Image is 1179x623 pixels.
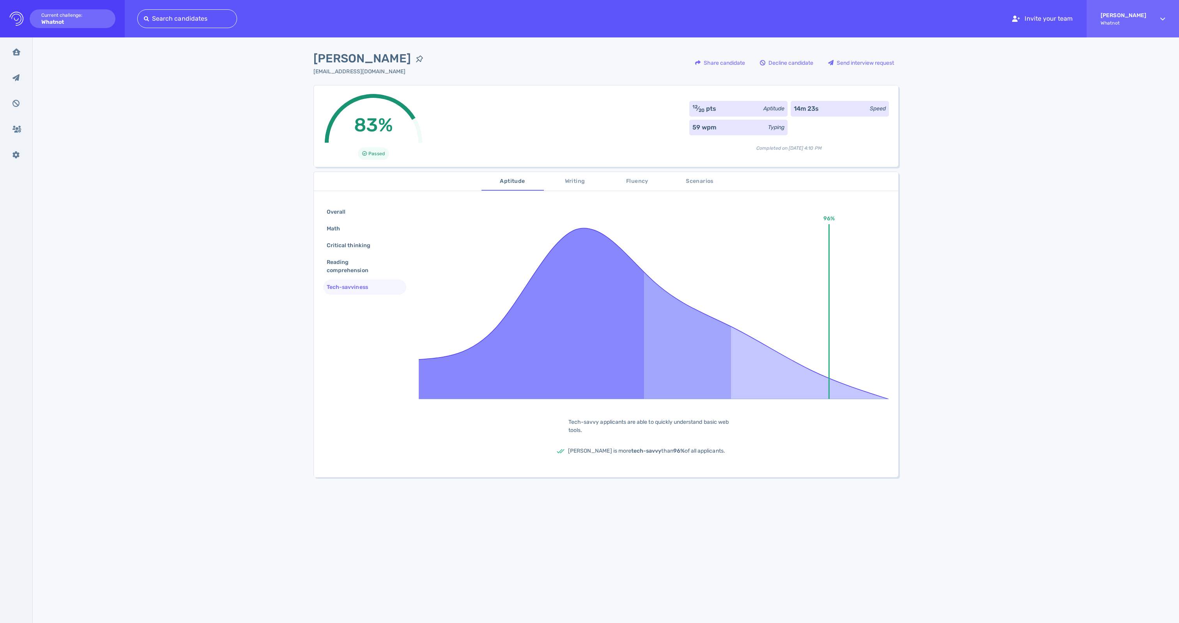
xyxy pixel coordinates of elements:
[313,67,428,76] div: Click to copy the email address
[568,448,725,454] span: [PERSON_NAME] is more than of all applicants.
[313,50,411,67] span: [PERSON_NAME]
[823,215,835,222] text: 96%
[794,104,819,113] div: 14m 23s
[699,108,705,113] sub: 20
[756,54,817,72] div: Decline candidate
[692,123,716,132] div: 59 wpm
[354,114,393,136] span: 83%
[325,206,355,218] div: Overall
[486,177,539,186] span: Aptitude
[325,240,380,251] div: Critical thinking
[692,104,697,110] sup: 12
[689,138,889,152] div: Completed on [DATE] 4:10 PM
[824,53,898,72] button: Send interview request
[763,104,784,113] div: Aptitude
[325,223,349,234] div: Math
[768,123,784,131] div: Typing
[1101,12,1146,19] strong: [PERSON_NAME]
[325,281,377,293] div: Tech-savviness
[1101,20,1146,26] span: Whatnot
[692,104,717,113] div: ⁄ pts
[556,418,751,434] div: Tech-savvy applicants are able to quickly understand basic web tools.
[549,177,602,186] span: Writing
[870,104,886,113] div: Speed
[368,149,384,158] span: Passed
[756,53,818,72] button: Decline candidate
[325,257,398,276] div: Reading comprehension
[673,177,726,186] span: Scenarios
[611,177,664,186] span: Fluency
[631,448,662,454] b: tech-savvy
[691,53,749,72] button: Share candidate
[824,54,898,72] div: Send interview request
[673,448,685,454] b: 96%
[691,54,749,72] div: Share candidate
